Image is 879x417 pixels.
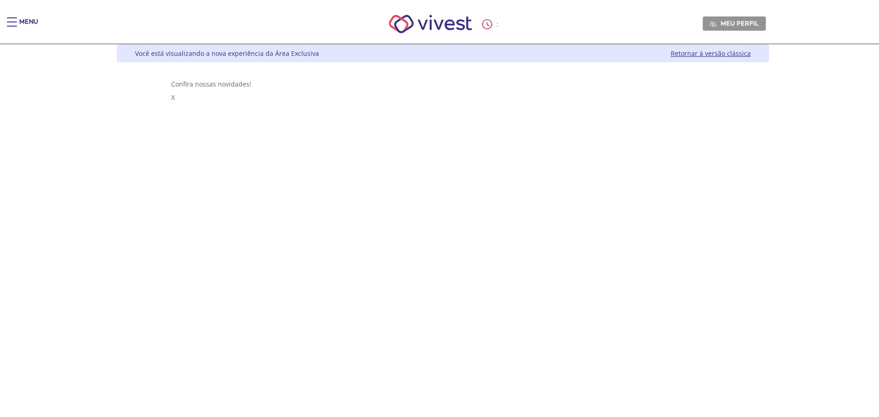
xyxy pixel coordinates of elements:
[19,17,38,36] div: Menu
[703,16,766,30] a: Meu perfil
[482,19,500,29] div: :
[710,21,716,27] img: Meu perfil
[379,5,483,43] img: Vivest
[671,49,751,58] a: Retornar à versão clássica
[135,49,319,58] div: Você está visualizando a nova experiência da Área Exclusiva
[110,44,769,417] div: Vivest
[171,80,715,88] div: Confira nossas novidades!
[171,93,175,102] span: X
[721,19,759,27] span: Meu perfil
